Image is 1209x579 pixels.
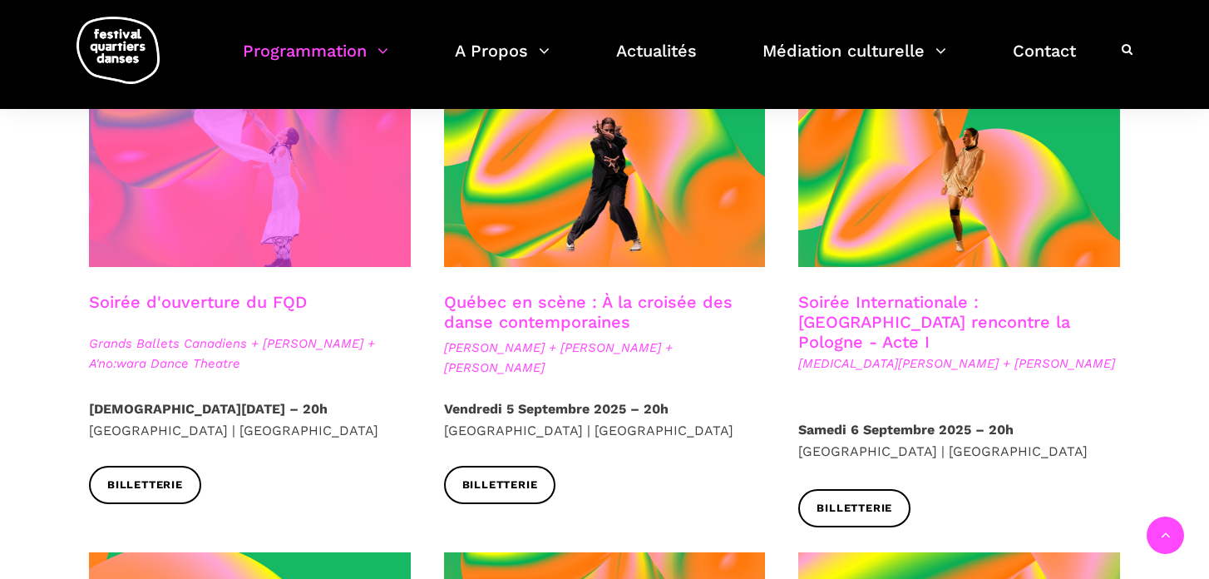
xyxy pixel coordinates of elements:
a: Billetterie [798,489,910,527]
a: Médiation culturelle [762,37,946,86]
a: A Propos [455,37,550,86]
p: [GEOGRAPHIC_DATA] | [GEOGRAPHIC_DATA] [444,398,766,441]
span: Billetterie [817,500,892,517]
p: [GEOGRAPHIC_DATA] | [GEOGRAPHIC_DATA] [798,419,1120,462]
span: Billetterie [462,477,538,494]
a: Actualités [616,37,697,86]
a: Billetterie [444,466,556,503]
p: [GEOGRAPHIC_DATA] | [GEOGRAPHIC_DATA] [89,398,411,441]
strong: Samedi 6 Septembre 2025 – 20h [798,422,1014,438]
img: logo-fqd-med [76,17,160,84]
strong: [DEMOGRAPHIC_DATA][DATE] – 20h [89,401,328,417]
a: Soirée d'ouverture du FQD [89,292,307,312]
a: Contact [1013,37,1076,86]
a: Billetterie [89,466,201,503]
strong: Vendredi 5 Septembre 2025 – 20h [444,401,669,417]
a: Soirée Internationale : [GEOGRAPHIC_DATA] rencontre la Pologne - Acte I [798,292,1070,352]
span: [MEDICAL_DATA][PERSON_NAME] + [PERSON_NAME] [798,354,1120,374]
a: Programmation [243,37,388,86]
span: Grands Ballets Canadiens + [PERSON_NAME] + A'no:wara Dance Theatre [89,334,411,374]
span: Billetterie [107,477,183,494]
span: [PERSON_NAME] + [PERSON_NAME] + [PERSON_NAME] [444,338,766,378]
a: Québec en scène : À la croisée des danse contemporaines [444,292,733,332]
